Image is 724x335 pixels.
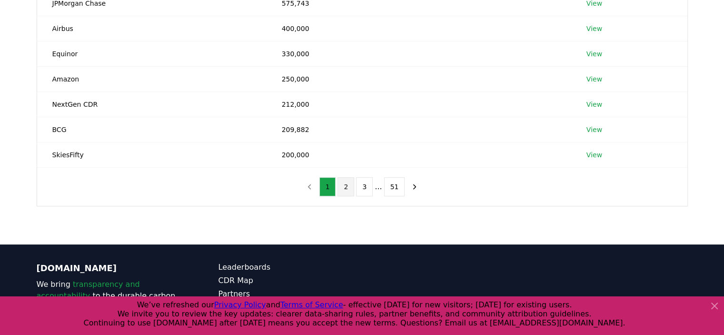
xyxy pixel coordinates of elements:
[586,100,602,109] a: View
[37,279,180,313] p: We bring to the durable carbon removal market
[37,142,267,167] td: SkiesFifty
[37,117,267,142] td: BCG
[267,91,571,117] td: 212,000
[218,275,362,286] a: CDR Map
[267,142,571,167] td: 200,000
[267,117,571,142] td: 209,882
[586,49,602,59] a: View
[407,177,423,196] button: next page
[375,181,382,193] li: ...
[384,177,405,196] button: 51
[37,16,267,41] td: Airbus
[586,125,602,134] a: View
[337,177,354,196] button: 2
[586,24,602,33] a: View
[37,91,267,117] td: NextGen CDR
[37,262,180,275] p: [DOMAIN_NAME]
[586,74,602,84] a: View
[218,288,362,300] a: Partners
[356,177,373,196] button: 3
[267,66,571,91] td: 250,000
[586,150,602,160] a: View
[37,41,267,66] td: Equinor
[37,66,267,91] td: Amazon
[218,262,362,273] a: Leaderboards
[319,177,336,196] button: 1
[267,16,571,41] td: 400,000
[267,41,571,66] td: 330,000
[37,280,140,300] span: transparency and accountability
